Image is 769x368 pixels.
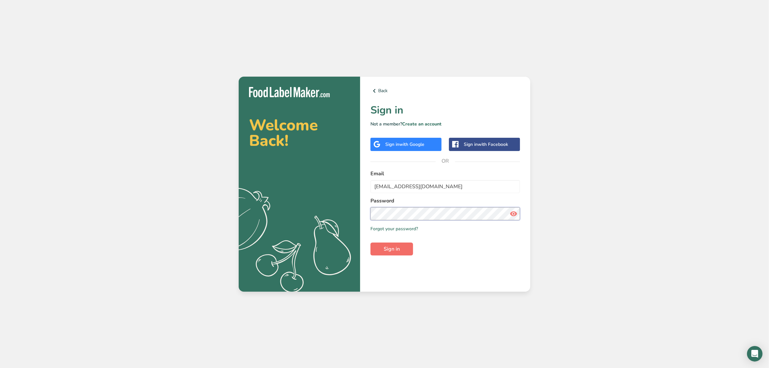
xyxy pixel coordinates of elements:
[370,243,413,255] button: Sign in
[478,141,508,147] span: with Facebook
[402,121,442,127] a: Create an account
[249,117,350,148] h2: Welcome Back!
[370,180,520,193] input: Enter Your Email
[399,141,424,147] span: with Google
[370,103,520,118] h1: Sign in
[370,121,520,127] p: Not a member?
[370,225,418,232] a: Forgot your password?
[249,87,330,98] img: Food Label Maker
[747,346,763,362] div: Open Intercom Messenger
[384,245,400,253] span: Sign in
[370,87,520,95] a: Back
[370,197,520,205] label: Password
[370,170,520,178] label: Email
[436,151,455,171] span: OR
[385,141,424,148] div: Sign in
[464,141,508,148] div: Sign in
